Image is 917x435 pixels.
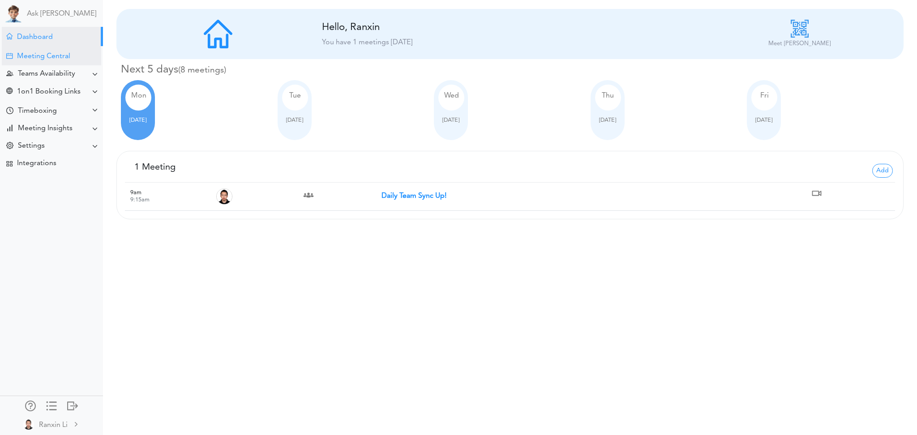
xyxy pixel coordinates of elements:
[4,4,22,22] img: Powered by TEAMCAL AI
[18,142,45,150] div: Settings
[6,33,13,39] div: Meeting Dashboard
[599,117,616,123] span: [DATE]
[129,117,146,123] span: [DATE]
[17,88,81,96] div: 1on1 Booking Links
[286,117,303,123] span: [DATE]
[381,192,446,200] strong: Daily Team Sync Up!
[6,161,13,167] div: TEAMCAL AI Workflow Apps
[6,88,13,96] div: Share Meeting Link
[768,39,831,48] p: Meet [PERSON_NAME]
[18,124,73,133] div: Meeting Insights
[442,117,459,123] span: [DATE]
[39,420,68,431] div: Ranxin Li
[810,186,824,200] img: https://us06web.zoom.us/j/6503929270?pwd=ib5uQR2S3FCPJwbgPwoLAQZUDK0A5A.1
[6,53,13,59] div: Create Meeting
[791,20,809,38] img: qr-code_icon.png
[602,92,614,99] span: Thu
[18,107,57,115] div: Timeboxing
[121,64,904,77] h4: Next 5 days
[444,92,459,99] span: Wed
[872,164,893,178] span: Add Calendar
[23,419,34,430] img: Z
[67,401,78,409] div: Log out
[322,21,519,34] div: Hello, Ranxin
[46,401,57,409] div: Show only icons
[131,92,146,99] span: Mon
[17,159,56,168] div: Integrations
[1,414,102,434] a: Ranxin Li
[130,197,150,203] small: 9:15am
[6,107,13,115] div: Time Your Goals
[301,188,316,202] img: Team Meeting with 7 attendees bhavi@teamcalendar.aijagik22@gmail.com,thaianle.work@gmail.com,ranx...
[25,401,36,413] a: Manage Members and Externals
[25,401,36,409] div: Manage Members and Externals
[322,37,698,48] div: You have 1 meetings [DATE]
[17,33,53,42] div: Dashboard
[27,10,96,18] a: Ask [PERSON_NAME]
[46,401,57,413] a: Change side menu
[755,117,772,123] span: [DATE]
[17,52,70,61] div: Meeting Central
[130,190,141,196] span: 9am
[178,66,226,75] small: 8 meetings this week
[289,92,301,99] span: Tue
[216,188,232,205] img: Organizer Raj Lal
[760,92,769,99] span: Fri
[134,163,176,172] span: 1 Meeting
[18,70,75,78] div: Teams Availability
[872,166,893,173] a: Add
